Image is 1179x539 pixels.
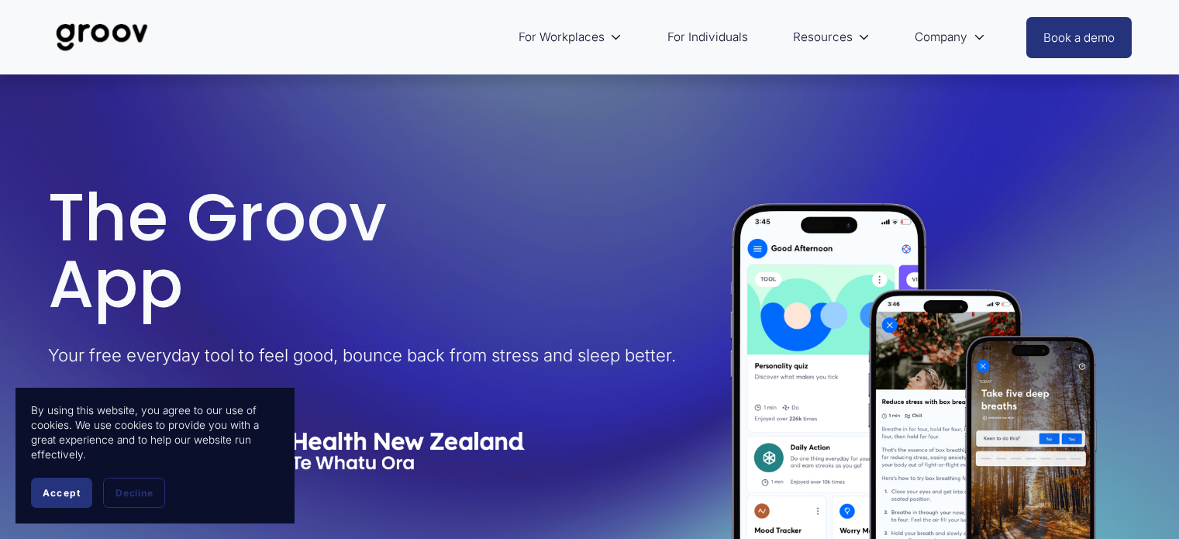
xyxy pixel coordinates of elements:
button: Decline [103,478,165,508]
button: Accept [31,478,92,508]
a: folder dropdown [511,19,630,56]
a: For Individuals [660,19,756,56]
p: By using this website, you agree to our use of cookies. We use cookies to provide you with a grea... [31,403,279,462]
span: For Workplaces [519,26,605,48]
a: Book a demo [1026,17,1132,58]
section: Cookie banner [16,388,295,523]
img: Groov | Workplace Science Platform | Unlock Performance | Drive Results [47,12,157,63]
a: folder dropdown [785,19,878,56]
span: The Groov App [48,171,388,330]
span: Decline [115,487,153,499]
span: Company [915,26,967,48]
span: Resources [793,26,853,48]
span: Your free everyday tool to feel good, bounce back from stress and sleep better. [48,345,676,365]
span: Accept [43,487,81,499]
a: folder dropdown [907,19,993,56]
